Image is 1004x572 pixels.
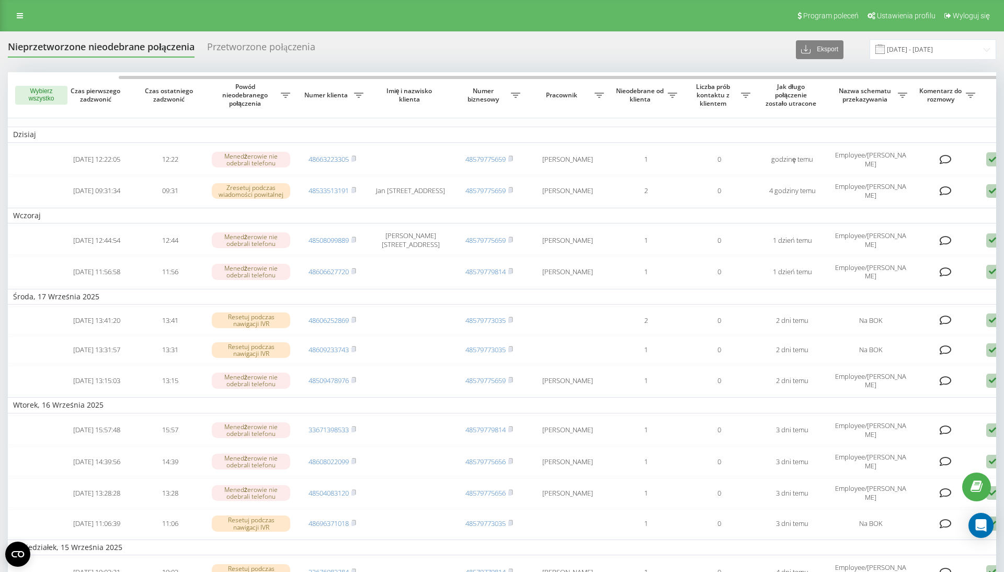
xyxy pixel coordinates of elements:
a: 48533513191 [309,186,349,195]
td: 0 [682,416,756,445]
td: [DATE] 13:15:03 [60,366,133,395]
div: Menedżerowie nie odebrali telefonu [212,454,290,469]
td: Na BOK [829,307,912,334]
span: Powód nieodebranego połączenia [212,83,281,107]
a: 33671398533 [309,425,349,434]
span: Nieodebrane od klienta [614,87,668,103]
td: Na BOK [829,337,912,364]
td: Employee/[PERSON_NAME] [829,416,912,445]
td: 3 dni temu [756,447,829,476]
td: [DATE] 13:31:57 [60,337,133,364]
a: 48579775656 [465,457,506,466]
div: Menedżerowie nie odebrali telefonu [212,485,290,501]
div: Open Intercom Messenger [968,513,994,538]
td: Na BOK [829,510,912,537]
a: 48508099889 [309,235,349,245]
td: 0 [682,337,756,364]
div: Resetuj podczas nawigacji IVR [212,342,290,358]
div: Zresetuj podczas wiadomości powitalnej [212,183,290,199]
td: [DATE] 11:06:39 [60,510,133,537]
td: 13:41 [133,307,207,334]
td: [DATE] 12:22:05 [60,145,133,174]
td: Employee/[PERSON_NAME] [829,226,912,255]
td: [PERSON_NAME] [STREET_ADDRESS] [369,226,452,255]
td: 2 dni temu [756,366,829,395]
td: 2 dni temu [756,337,829,364]
td: 1 dzień temu [756,226,829,255]
td: 1 [609,510,682,537]
span: Ustawienia profilu [877,12,935,20]
td: 11:56 [133,257,207,286]
span: Czas pierwszego zadzwonić [69,87,125,103]
div: Menedżerowie nie odebrali telefonu [212,264,290,279]
span: Numer klienta [301,91,354,99]
button: Wybierz wszystko [15,86,67,105]
button: Open CMP widget [5,542,30,567]
td: Employee/[PERSON_NAME] [829,257,912,286]
td: [DATE] 14:39:56 [60,447,133,476]
span: Program poleceń [803,12,859,20]
td: 1 [609,416,682,445]
td: 1 [609,145,682,174]
td: Employee/[PERSON_NAME] [829,145,912,174]
a: 48579775659 [465,186,506,195]
td: 14:39 [133,447,207,476]
td: [PERSON_NAME] [526,478,609,508]
td: [DATE] 13:41:20 [60,307,133,334]
td: 0 [682,176,756,206]
a: 48579773035 [465,316,506,325]
td: 1 [609,226,682,255]
a: 48696371018 [309,519,349,528]
td: Employee/[PERSON_NAME] [829,176,912,206]
td: Employee/[PERSON_NAME] [829,366,912,395]
div: Resetuj podczas nawigacji IVR [212,312,290,328]
a: 48579775659 [465,235,506,245]
td: 0 [682,226,756,255]
td: [DATE] 12:44:54 [60,226,133,255]
td: Employee/[PERSON_NAME] [829,478,912,508]
td: [PERSON_NAME] [526,366,609,395]
td: [PERSON_NAME] [526,257,609,286]
td: 12:22 [133,145,207,174]
div: Nieprzetworzone nieodebrane połączenia [8,41,195,58]
td: 2 dni temu [756,307,829,334]
div: Menedżerowie nie odebrali telefonu [212,422,290,438]
span: Czas ostatniego zadzwonić [142,87,198,103]
td: 1 [609,478,682,508]
td: [DATE] 11:56:58 [60,257,133,286]
td: Jan [STREET_ADDRESS] [369,176,452,206]
span: Komentarz do rozmowy [918,87,966,103]
td: 0 [682,478,756,508]
a: 48606252869 [309,316,349,325]
td: [DATE] 15:57:48 [60,416,133,445]
span: Jak długo połączenie zostało utracone [764,83,820,107]
td: [PERSON_NAME] [526,176,609,206]
td: 12:44 [133,226,207,255]
a: 48606627720 [309,267,349,276]
a: 48509478976 [309,376,349,385]
td: [DATE] 09:31:34 [60,176,133,206]
td: 3 dni temu [756,478,829,508]
div: Resetuj podczas nawigacji IVR [212,515,290,531]
a: 48608022099 [309,457,349,466]
a: 48504083120 [309,488,349,498]
a: 48579779814 [465,267,506,276]
td: [PERSON_NAME] [526,447,609,476]
a: 48579775659 [465,154,506,164]
td: 2 [609,176,682,206]
td: 1 [609,337,682,364]
span: Wyloguj się [953,12,990,20]
td: 4 godziny temu [756,176,829,206]
td: 3 dni temu [756,416,829,445]
td: [PERSON_NAME] [526,145,609,174]
td: 3 dni temu [756,510,829,537]
td: 0 [682,307,756,334]
a: 48579773035 [465,519,506,528]
td: [PERSON_NAME] [526,416,609,445]
a: 48663223305 [309,154,349,164]
a: 48579773035 [465,345,506,354]
td: 0 [682,447,756,476]
a: 48579779814 [465,425,506,434]
td: 0 [682,366,756,395]
a: 48579775659 [465,376,506,385]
